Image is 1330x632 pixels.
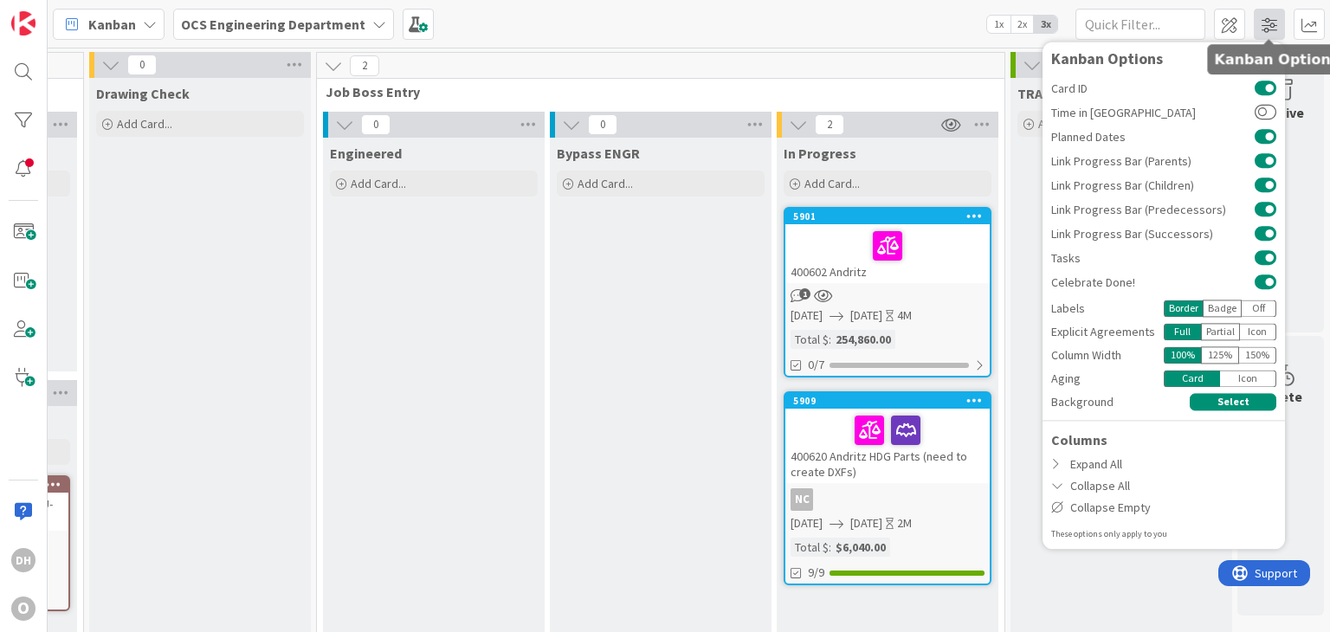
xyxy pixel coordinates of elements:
span: In Progress [784,145,856,162]
div: Labels [1051,300,1164,318]
div: Total $ [791,538,829,557]
span: 0 [361,114,391,135]
img: Visit kanbanzone.com [11,11,36,35]
span: [DATE] [850,514,882,532]
span: Add Card... [804,176,860,191]
span: Planned Dates [1051,131,1255,143]
span: Add Card... [117,116,172,132]
span: [DATE] [791,306,823,325]
div: Expand All [1043,454,1285,475]
div: Border [1164,300,1203,317]
div: DH [11,548,36,572]
div: Collapse All [1043,475,1285,497]
span: Kanban [88,14,136,35]
span: 0/7 [808,356,824,374]
div: Icon [1240,323,1277,340]
div: Explicit Agreements [1051,323,1164,341]
span: 2x [1010,16,1034,33]
div: 125 % [1201,346,1239,364]
span: Celebrate Done! [1051,276,1255,288]
div: Total $ [791,330,829,349]
span: [DATE] [791,514,823,532]
div: Badge [1203,300,1242,317]
span: 0 [127,55,157,75]
div: 5901400602 Andritz [785,209,990,283]
div: 5909 [785,393,990,409]
span: 1x [987,16,1010,33]
div: Partial [1201,323,1240,340]
div: 400620 Andritz HDG Parts (need to create DXFs) [785,409,990,483]
span: 2 [815,114,844,135]
span: : [829,330,831,349]
span: Add Card... [351,176,406,191]
span: Link Progress Bar (Parents) [1051,155,1255,167]
span: Time in [GEOGRAPHIC_DATA] [1051,106,1255,119]
span: Add Card... [578,176,633,191]
span: Link Progress Bar (Predecessors) [1051,203,1255,216]
div: 5901 [785,209,990,224]
div: Off [1242,300,1276,317]
span: 9/9 [808,564,824,582]
div: Full [1164,323,1201,340]
div: Icon [1220,370,1276,387]
div: 254,860.00 [831,330,895,349]
span: Engineered [330,145,402,162]
span: 2 [350,55,379,76]
span: 3x [1034,16,1057,33]
div: NC [785,488,990,511]
div: $6,040.00 [831,538,890,557]
div: Aging [1051,370,1164,388]
div: Columns [1043,429,1285,450]
div: 150 % [1239,346,1276,364]
div: 5901 [793,210,990,222]
span: Add Card... [1038,116,1094,132]
b: OCS Engineering Department [181,16,365,33]
span: TRAVELER PRINTING / SCHEDULING [1017,85,1225,102]
span: 1 [799,288,810,300]
div: O [11,597,36,621]
span: : [829,538,831,557]
div: Column Width [1051,346,1164,364]
div: 4M [897,306,912,325]
span: Job Boss Entry [326,83,983,100]
span: Tasks [1051,252,1255,264]
div: NC [791,488,813,511]
a: 5909400620 Andritz HDG Parts (need to create DXFs)NC[DATE][DATE]2MTotal $:$6,040.009/9 [784,391,991,585]
div: 100 % [1164,346,1201,364]
span: Drawing Check [96,85,190,102]
div: Collapse Empty [1043,497,1285,519]
div: Kanban Options [1051,50,1276,68]
a: 5901400602 Andritz[DATE][DATE]4MTotal $:254,860.000/7 [784,207,991,377]
span: [DATE] [850,306,882,325]
div: 5909400620 Andritz HDG Parts (need to create DXFs) [785,393,990,483]
div: 400602 Andritz [785,224,990,283]
div: 5909 [793,395,990,407]
span: 0 [588,114,617,135]
span: Link Progress Bar (Children) [1051,179,1255,191]
button: Select [1190,393,1276,410]
span: Link Progress Bar (Successors) [1051,228,1255,240]
div: 2M [897,514,912,532]
div: These options only apply to you [1051,527,1276,540]
span: Background [1051,393,1114,411]
span: Card ID [1051,82,1255,94]
span: Bypass ENGR [557,145,640,162]
div: Card [1164,370,1220,387]
span: Support [36,3,79,23]
input: Quick Filter... [1075,9,1205,40]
